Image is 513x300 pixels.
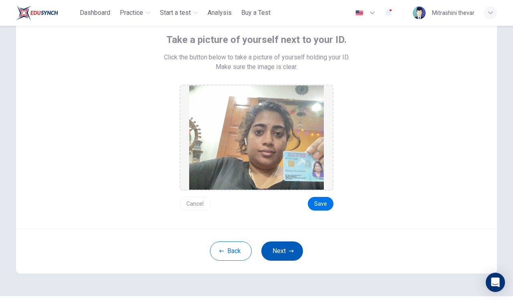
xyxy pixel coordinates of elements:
[432,8,475,18] div: Mitrashini thevar
[180,197,210,211] button: Cancel
[117,6,153,20] button: Practice
[157,6,201,20] button: Start a test
[413,6,426,19] img: Profile picture
[16,5,58,21] img: ELTC logo
[238,6,274,20] button: Buy a Test
[120,8,143,18] span: Practice
[308,197,333,211] button: Save
[241,8,271,18] span: Buy a Test
[486,273,505,292] div: Open Intercom Messenger
[354,10,364,16] img: en
[210,241,252,261] button: Back
[166,33,347,46] span: Take a picture of yourself next to your ID.
[80,8,110,18] span: Dashboard
[164,53,349,62] span: Click the button below to take a picture of yourself holding your ID.
[204,6,235,20] button: Analysis
[216,62,297,72] span: Make sure the image is clear.
[160,8,191,18] span: Start a test
[261,241,303,261] button: Next
[208,8,232,18] span: Analysis
[16,5,77,21] a: ELTC logo
[189,85,324,190] img: preview screemshot
[77,6,113,20] button: Dashboard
